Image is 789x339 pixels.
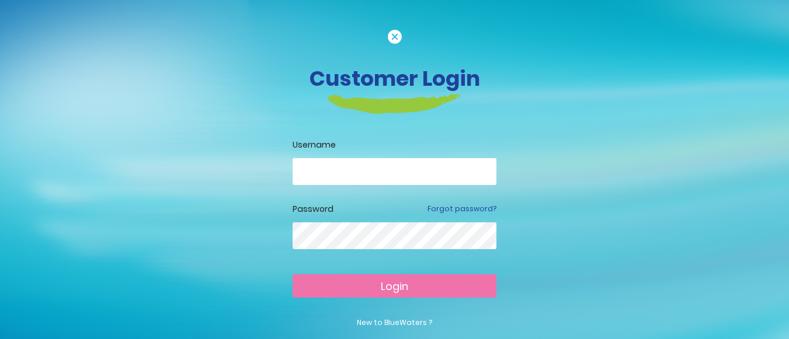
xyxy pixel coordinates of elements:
[381,279,408,293] span: Login
[71,66,719,91] h3: Customer Login
[427,204,496,214] a: Forgot password?
[388,30,402,44] img: cancel
[293,317,496,328] p: New to BlueWaters ?
[293,274,496,298] button: Login
[293,203,333,215] label: Password
[328,94,461,114] img: login-heading-border.png
[293,139,496,151] label: Username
